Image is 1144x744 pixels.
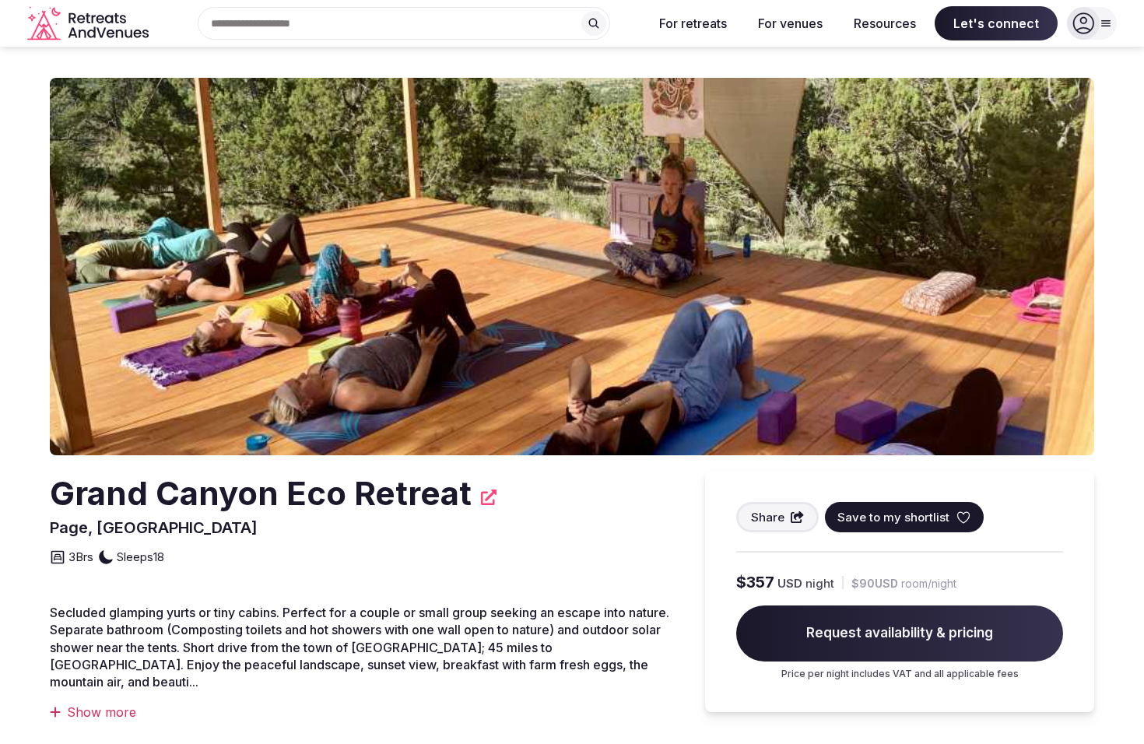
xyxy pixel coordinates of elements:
[746,6,835,40] button: For venues
[50,471,472,517] h2: Grand Canyon Eco Retreat
[851,576,898,591] span: $90 USD
[837,509,949,525] span: Save to my shortlist
[805,575,834,591] span: night
[935,6,1058,40] span: Let's connect
[736,605,1063,662] span: Request availability & pricing
[736,571,774,593] span: $357
[901,576,956,591] span: room/night
[50,78,1094,455] img: Venue cover photo
[841,6,928,40] button: Resources
[840,574,845,591] div: |
[751,509,784,525] span: Share
[50,704,674,721] div: Show more
[736,668,1063,681] p: Price per night includes VAT and all applicable fees
[50,518,258,537] span: Page, [GEOGRAPHIC_DATA]
[68,549,93,565] span: 3 Brs
[647,6,739,40] button: For retreats
[27,6,152,41] a: Visit the homepage
[27,6,152,41] svg: Retreats and Venues company logo
[777,575,802,591] span: USD
[736,502,819,532] button: Share
[50,605,669,690] span: Secluded glamping yurts or tiny cabins. Perfect for a couple or small group seeking an escape int...
[117,549,164,565] span: Sleeps 18
[825,502,984,532] button: Save to my shortlist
